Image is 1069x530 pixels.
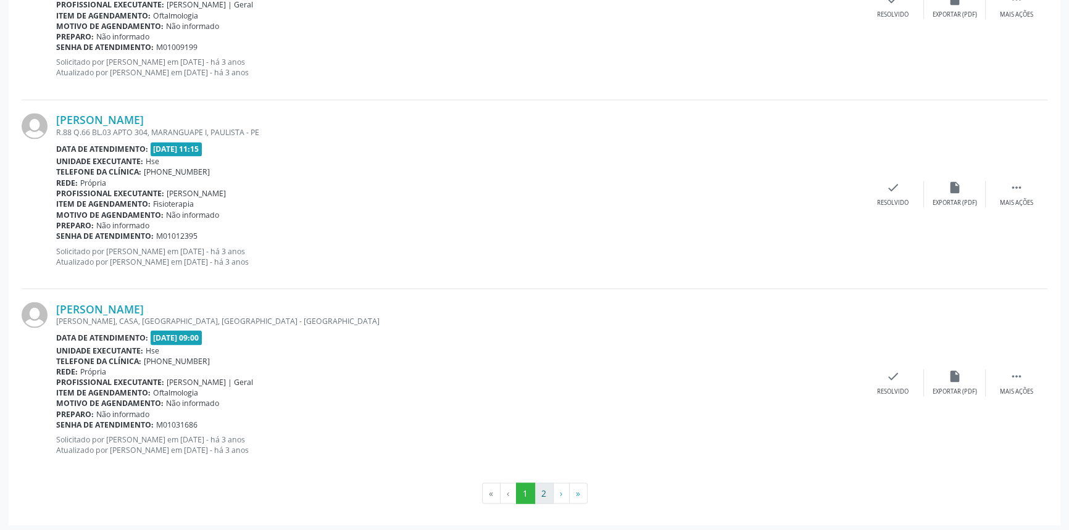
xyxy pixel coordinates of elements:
[56,156,143,167] b: Unidade executante:
[156,419,198,429] span: M01031686
[166,209,219,220] span: Não informado
[886,369,900,383] i: check
[96,31,149,42] span: Não informado
[516,482,535,503] button: Go to page 1
[56,209,164,220] b: Motivo de agendamento:
[146,345,159,355] span: Hse
[933,199,977,207] div: Exportar (PDF)
[56,387,151,397] b: Item de agendamento:
[569,482,588,503] button: Go to last page
[153,10,198,21] span: Oftalmologia
[22,302,48,328] img: img
[1010,369,1023,383] i: 
[1000,10,1033,19] div: Mais ações
[877,10,909,19] div: Resolvido
[56,220,94,230] b: Preparo:
[56,57,862,78] p: Solicitado por [PERSON_NAME] em [DATE] - há 3 anos Atualizado por [PERSON_NAME] em [DATE] - há 3 ...
[80,366,106,376] span: Própria
[151,330,202,344] span: [DATE] 09:00
[56,419,154,429] b: Senha de atendimento:
[56,178,78,188] b: Rede:
[56,167,141,177] b: Telefone da clínica:
[22,113,48,139] img: img
[56,376,164,387] b: Profissional executante:
[56,345,143,355] b: Unidade executante:
[56,127,862,138] div: R.88 Q.66 BL.03 APTO 304, MARANGUAPE I, PAULISTA - PE
[56,355,141,366] b: Telefone da clínica:
[56,408,94,419] b: Preparo:
[96,408,149,419] span: Não informado
[886,181,900,194] i: check
[153,387,198,397] span: Oftalmologia
[56,144,148,154] b: Data de atendimento:
[534,482,554,503] button: Go to page 2
[56,10,151,21] b: Item de agendamento:
[1010,181,1023,194] i: 
[933,10,977,19] div: Exportar (PDF)
[56,397,164,408] b: Motivo de agendamento:
[553,482,570,503] button: Go to next page
[146,156,159,167] span: Hse
[144,355,210,366] span: [PHONE_NUMBER]
[56,31,94,42] b: Preparo:
[56,230,154,241] b: Senha de atendimento:
[166,397,219,408] span: Não informado
[167,376,253,387] span: [PERSON_NAME] | Geral
[877,199,909,207] div: Resolvido
[151,142,202,156] span: [DATE] 11:15
[56,315,862,326] div: [PERSON_NAME], CASA, [GEOGRAPHIC_DATA], [GEOGRAPHIC_DATA] - [GEOGRAPHIC_DATA]
[877,387,909,395] div: Resolvido
[56,434,862,455] p: Solicitado por [PERSON_NAME] em [DATE] - há 3 anos Atualizado por [PERSON_NAME] em [DATE] - há 3 ...
[80,178,106,188] span: Própria
[56,42,154,52] b: Senha de atendimento:
[156,42,198,52] span: M01009199
[144,167,210,177] span: [PHONE_NUMBER]
[22,482,1047,503] ul: Pagination
[56,366,78,376] b: Rede:
[56,332,148,342] b: Data de atendimento:
[56,246,862,267] p: Solicitado por [PERSON_NAME] em [DATE] - há 3 anos Atualizado por [PERSON_NAME] em [DATE] - há 3 ...
[156,230,198,241] span: M01012395
[167,188,226,199] span: [PERSON_NAME]
[56,199,151,209] b: Item de agendamento:
[96,220,149,230] span: Não informado
[56,113,144,126] a: [PERSON_NAME]
[948,369,962,383] i: insert_drive_file
[56,188,164,199] b: Profissional executante:
[948,181,962,194] i: insert_drive_file
[56,302,144,315] a: [PERSON_NAME]
[166,21,219,31] span: Não informado
[1000,199,1033,207] div: Mais ações
[1000,387,1033,395] div: Mais ações
[56,21,164,31] b: Motivo de agendamento:
[153,199,194,209] span: Fisioterapia
[933,387,977,395] div: Exportar (PDF)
